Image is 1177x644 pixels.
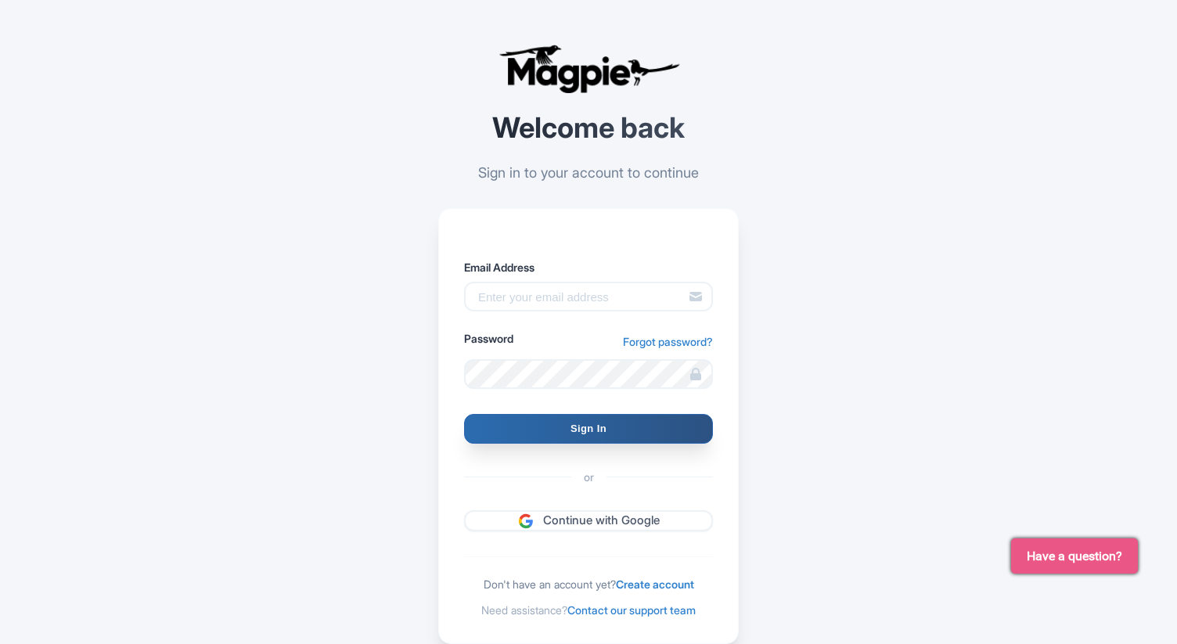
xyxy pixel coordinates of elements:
[567,603,696,617] a: Contact our support team
[623,333,713,350] a: Forgot password?
[464,510,713,531] a: Continue with Google
[464,282,713,311] input: Enter your email address
[464,414,713,444] input: Sign In
[464,602,713,618] div: Need assistance?
[464,259,713,275] label: Email Address
[495,44,682,94] img: logo-ab69f6fb50320c5b225c76a69d11143b.png
[464,330,513,347] label: Password
[438,113,739,144] h2: Welcome back
[464,576,713,592] div: Don't have an account yet?
[616,577,694,591] a: Create account
[1027,547,1122,566] span: Have a question?
[1011,538,1138,574] button: Have a question?
[438,162,739,183] p: Sign in to your account to continue
[571,469,606,485] span: or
